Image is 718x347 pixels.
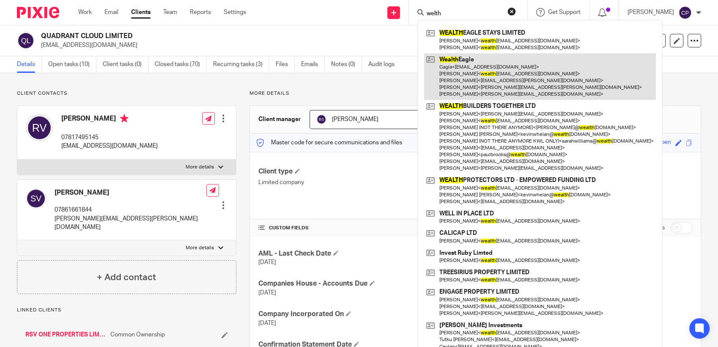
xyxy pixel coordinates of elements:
span: [DATE] [258,290,276,296]
a: RSV ONE PROPERTIES LIMITED [25,330,106,339]
input: Search [426,10,502,18]
p: 07861661844 [55,206,206,214]
img: svg%3E [17,32,35,50]
a: Work [78,8,92,17]
h4: Client type [258,167,475,176]
a: Client tasks (0) [103,56,148,73]
i: Primary [120,114,129,123]
img: svg%3E [678,6,692,19]
a: Details [17,56,42,73]
p: [EMAIL_ADDRESS][DOMAIN_NAME] [61,142,158,150]
h4: + Add contact [97,271,156,284]
span: Common Ownership [110,330,165,339]
h4: Companies House - Accounts Due [258,279,475,288]
p: Client contacts [17,90,236,97]
img: svg%3E [316,114,326,124]
img: Pixie [17,7,59,18]
a: Settings [224,8,246,17]
a: Closed tasks (70) [155,56,207,73]
p: [PERSON_NAME][EMAIL_ADDRESS][PERSON_NAME][DOMAIN_NAME] [55,215,206,232]
a: Clients [131,8,151,17]
a: Team [163,8,177,17]
img: svg%3E [26,188,46,209]
span: Get Support [548,9,581,15]
p: More details [186,245,214,251]
img: svg%3E [26,114,53,141]
p: More details [249,90,701,97]
a: Reports [190,8,211,17]
span: [DATE] [258,259,276,265]
span: [DATE] [258,320,276,326]
a: Emails [301,56,325,73]
a: Recurring tasks (3) [213,56,269,73]
h3: Client manager [258,115,301,124]
a: Files [276,56,295,73]
button: Clear [507,7,516,16]
a: Notes (0) [331,56,362,73]
h4: AML - Last Check Date [258,249,475,258]
h2: QUADRANT CLOUD LIMITED [41,32,477,41]
span: [PERSON_NAME] [332,116,378,122]
a: Email [104,8,118,17]
p: Linked clients [17,307,236,314]
p: Limited company [258,178,475,187]
h4: Company Incorporated On [258,310,475,319]
h4: [PERSON_NAME] [55,188,206,197]
p: [PERSON_NAME] [628,8,674,17]
p: Master code for secure communications and files [256,138,402,147]
h4: [PERSON_NAME] [61,114,158,125]
h4: CUSTOM FIELDS [258,225,475,231]
p: 07817495145 [61,133,158,142]
a: Audit logs [368,56,401,73]
p: [EMAIL_ADDRESS][DOMAIN_NAME] [41,41,586,50]
p: More details [186,164,214,171]
a: Open tasks (10) [48,56,96,73]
